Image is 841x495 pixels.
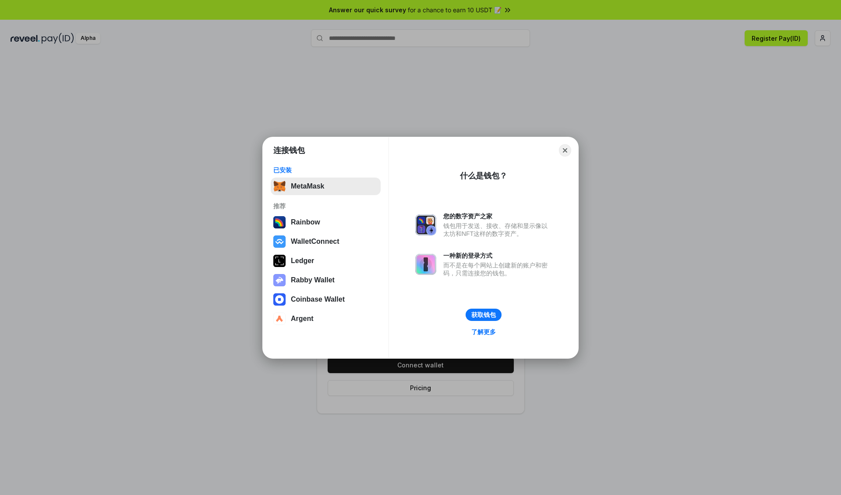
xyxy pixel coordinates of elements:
[273,255,286,267] img: svg+xml,%3Csvg%20xmlns%3D%22http%3A%2F%2Fwww.w3.org%2F2000%2Fsvg%22%20width%3D%2228%22%20height%3...
[291,276,335,284] div: Rabby Wallet
[271,271,381,289] button: Rabby Wallet
[273,180,286,192] img: svg+xml,%3Csvg%20fill%3D%22none%22%20height%3D%2233%22%20viewBox%3D%220%200%2035%2033%22%20width%...
[271,178,381,195] button: MetaMask
[443,252,552,260] div: 一种新的登录方式
[466,326,501,338] a: 了解更多
[271,291,381,308] button: Coinbase Wallet
[466,309,502,321] button: 获取钱包
[273,166,378,174] div: 已安装
[471,311,496,319] div: 获取钱包
[273,274,286,286] img: svg+xml,%3Csvg%20xmlns%3D%22http%3A%2F%2Fwww.w3.org%2F2000%2Fsvg%22%20fill%3D%22none%22%20viewBox...
[291,315,314,323] div: Argent
[291,182,324,190] div: MetaMask
[291,296,345,303] div: Coinbase Wallet
[271,252,381,270] button: Ledger
[443,222,552,238] div: 钱包用于发送、接收、存储和显示像以太坊和NFT这样的数字资产。
[415,214,436,235] img: svg+xml,%3Csvg%20xmlns%3D%22http%3A%2F%2Fwww.w3.org%2F2000%2Fsvg%22%20fill%3D%22none%22%20viewBox...
[443,212,552,220] div: 您的数字资产之家
[273,202,378,210] div: 推荐
[271,214,381,231] button: Rainbow
[559,144,571,157] button: Close
[291,257,314,265] div: Ledger
[471,328,496,336] div: 了解更多
[443,261,552,277] div: 而不是在每个网站上创建新的账户和密码，只需连接您的钱包。
[271,310,381,328] button: Argent
[273,145,305,156] h1: 连接钱包
[273,216,286,228] img: svg+xml,%3Csvg%20width%3D%22120%22%20height%3D%22120%22%20viewBox%3D%220%200%20120%20120%22%20fil...
[291,238,339,246] div: WalletConnect
[273,235,286,248] img: svg+xml,%3Csvg%20width%3D%2228%22%20height%3D%2228%22%20viewBox%3D%220%200%2028%2028%22%20fill%3D...
[273,313,286,325] img: svg+xml,%3Csvg%20width%3D%2228%22%20height%3D%2228%22%20viewBox%3D%220%200%2028%2028%22%20fill%3D...
[460,171,507,181] div: 什么是钱包？
[271,233,381,250] button: WalletConnect
[415,254,436,275] img: svg+xml,%3Csvg%20xmlns%3D%22http%3A%2F%2Fwww.w3.org%2F2000%2Fsvg%22%20fill%3D%22none%22%20viewBox...
[273,293,286,306] img: svg+xml,%3Csvg%20width%3D%2228%22%20height%3D%2228%22%20viewBox%3D%220%200%2028%2028%22%20fill%3D...
[291,218,320,226] div: Rainbow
